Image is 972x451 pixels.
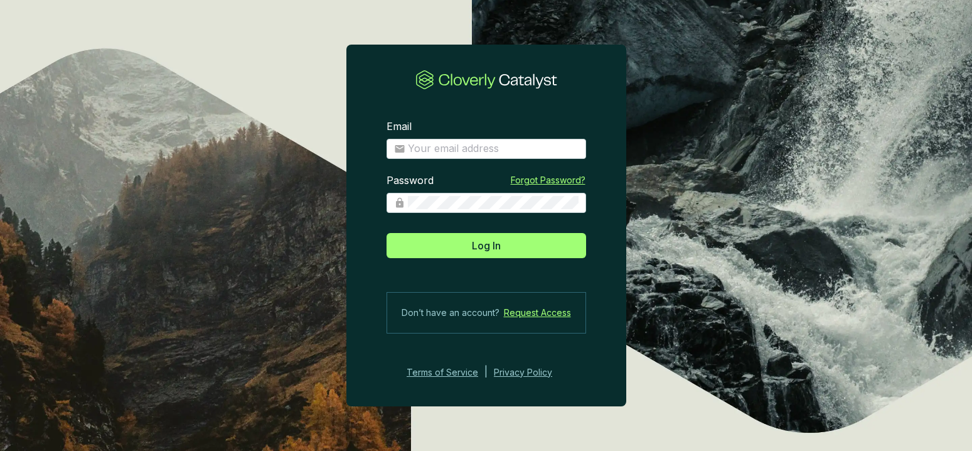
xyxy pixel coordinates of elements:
[494,365,569,380] a: Privacy Policy
[403,365,478,380] a: Terms of Service
[402,305,499,320] span: Don’t have an account?
[408,142,579,156] input: Email
[511,174,585,187] a: Forgot Password?
[387,233,586,258] button: Log In
[387,120,412,134] label: Email
[472,238,501,253] span: Log In
[504,305,571,320] a: Request Access
[408,196,579,210] input: Password
[484,365,488,380] div: |
[387,174,434,188] label: Password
